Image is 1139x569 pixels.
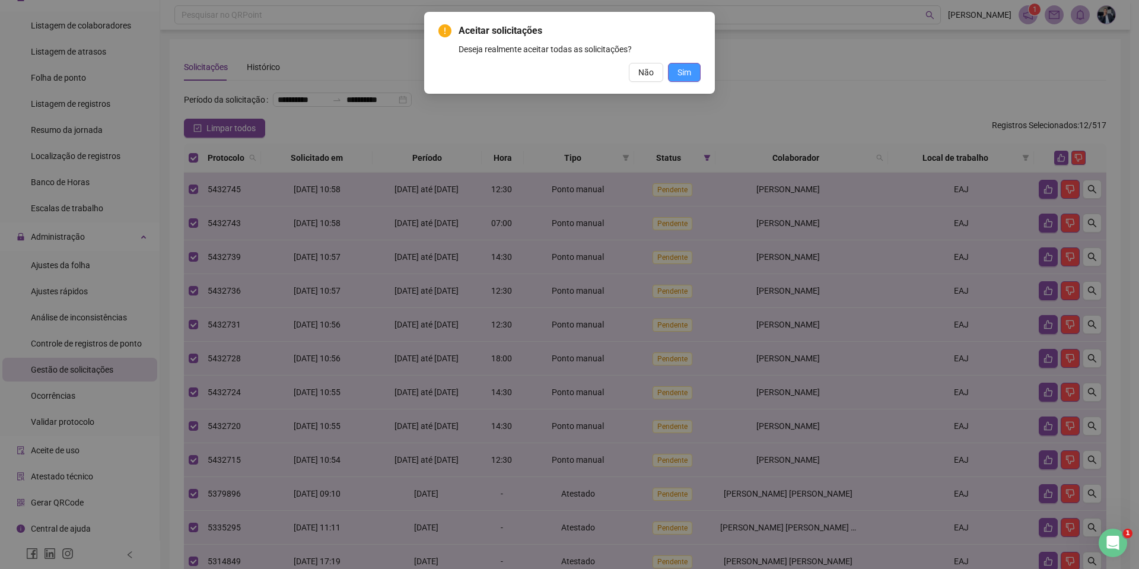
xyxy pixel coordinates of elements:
button: Sim [668,63,701,82]
iframe: Intercom live chat [1099,529,1127,557]
span: Aceitar solicitações [459,24,701,38]
span: exclamation-circle [438,24,451,37]
span: Sim [677,66,691,79]
span: 1 [1123,529,1132,538]
span: Não [638,66,654,79]
button: Não [629,63,663,82]
div: Deseja realmente aceitar todas as solicitações? [459,43,701,56]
